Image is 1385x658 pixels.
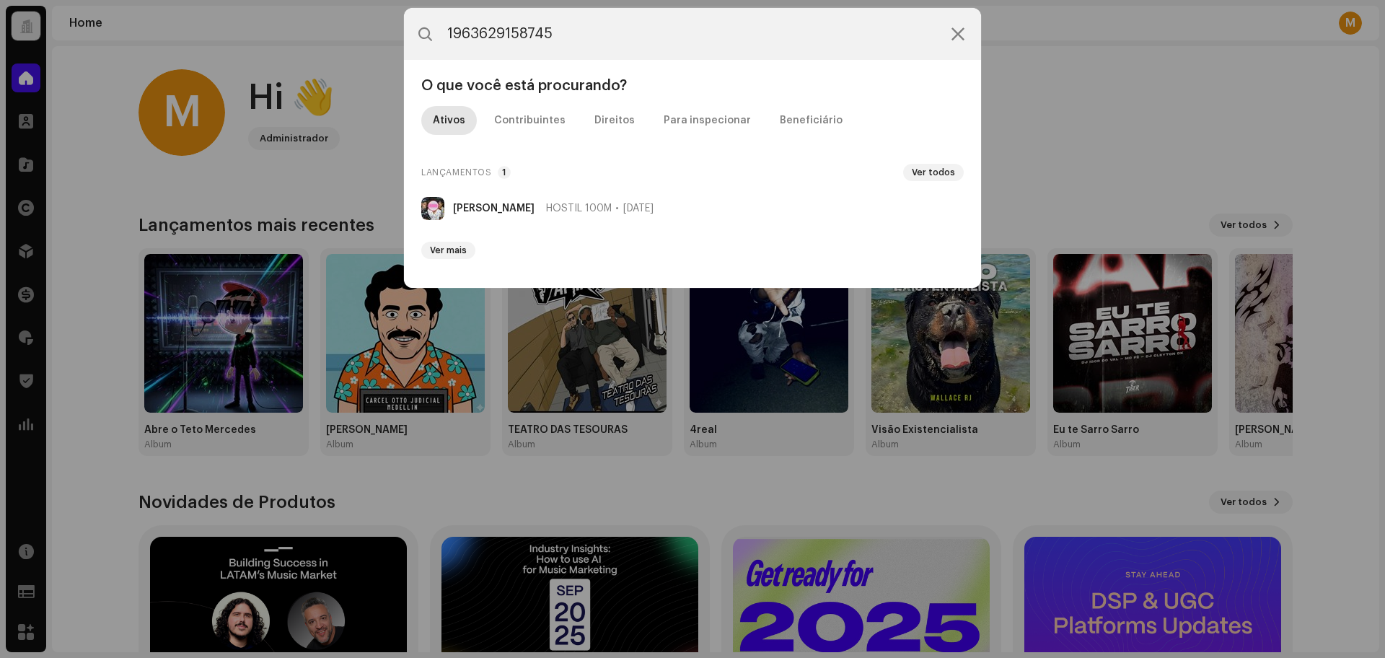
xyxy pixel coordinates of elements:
span: Lançamentos [421,164,492,181]
div: O que você está procurando? [415,77,969,95]
div: Ativos [433,106,465,135]
span: HOSTIL 100M [546,203,612,214]
input: Pesquisa [404,8,981,60]
button: Ver mais [421,242,475,259]
span: Ver todos [912,167,955,178]
img: 36daddec-35cd-4549-ab69-0a28209660dc [421,197,444,220]
div: Contribuintes [494,106,566,135]
div: Para inspecionar [664,106,751,135]
span: [DATE] [623,203,654,214]
p-badge: 1 [498,166,511,179]
strong: [PERSON_NAME] [453,203,535,214]
div: Direitos [594,106,635,135]
span: Ver mais [430,245,467,256]
button: Ver todos [903,164,964,181]
div: Beneficiário [780,106,843,135]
